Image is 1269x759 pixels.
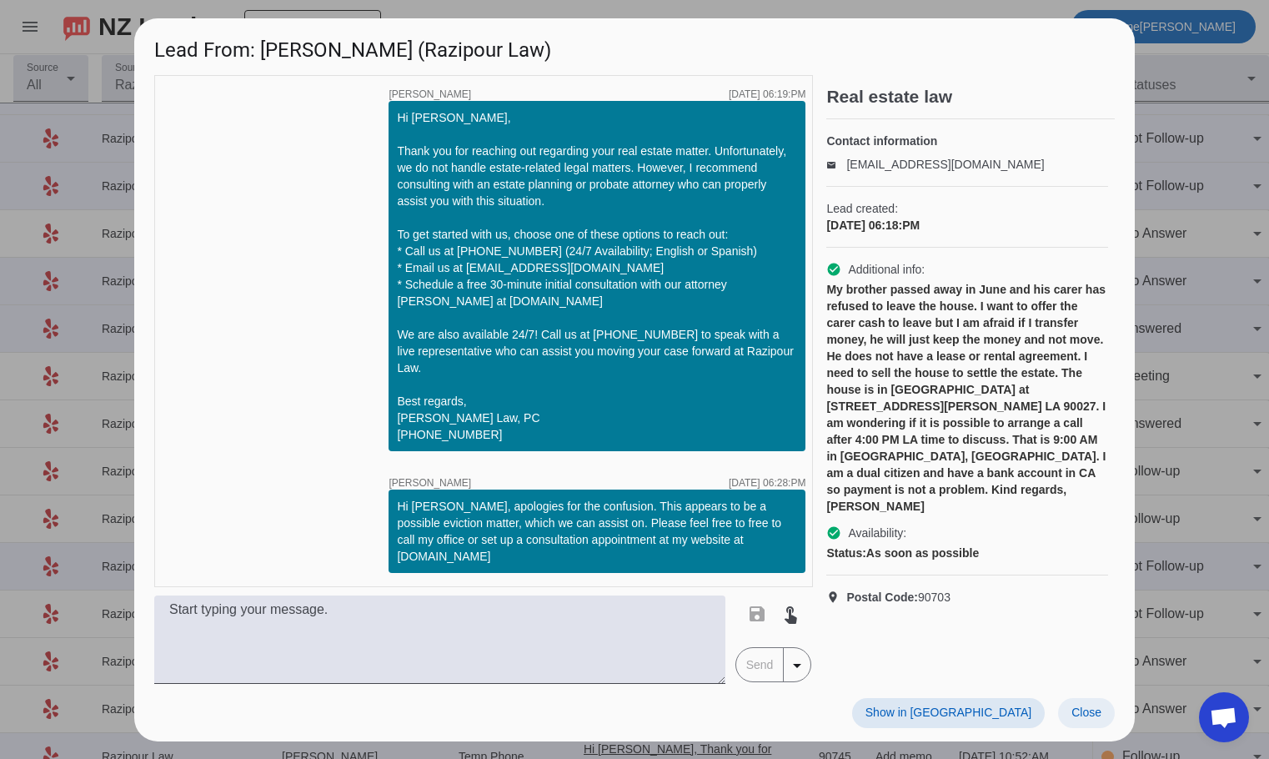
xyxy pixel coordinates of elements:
[826,262,841,277] mat-icon: check_circle
[134,18,1135,74] h1: Lead From: [PERSON_NAME] (Razipour Law)
[397,109,797,443] div: Hi [PERSON_NAME], Thank you for reaching out regarding your real estate matter. Unfortunately, we...
[1058,698,1115,728] button: Close
[848,525,906,541] span: Availability:
[826,160,846,168] mat-icon: email
[826,545,1108,561] div: As soon as possible
[852,698,1045,728] button: Show in [GEOGRAPHIC_DATA]
[826,88,1115,105] h2: Real estate law
[826,200,1108,217] span: Lead created:
[826,133,1108,149] h4: Contact information
[826,525,841,540] mat-icon: check_circle
[826,546,865,560] strong: Status:
[389,89,471,99] span: [PERSON_NAME]
[780,604,800,624] mat-icon: touch_app
[826,281,1108,515] div: My brother passed away in June and his carer has refused to leave the house. I want to offer the ...
[848,261,925,278] span: Additional info:
[826,591,846,604] mat-icon: location_on
[729,89,805,99] div: [DATE] 06:19:PM
[846,589,950,606] span: 90703
[846,591,918,604] strong: Postal Code:
[1199,692,1249,742] div: Open chat
[846,158,1044,171] a: [EMAIL_ADDRESS][DOMAIN_NAME]
[865,706,1031,719] span: Show in [GEOGRAPHIC_DATA]
[397,498,797,565] div: Hi [PERSON_NAME], apologies for the confusion. This appears to be a possible eviction matter, whi...
[729,478,805,488] div: [DATE] 06:28:PM
[787,656,807,676] mat-icon: arrow_drop_down
[826,217,1108,234] div: [DATE] 06:18:PM
[1071,706,1101,719] span: Close
[389,478,471,488] span: [PERSON_NAME]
